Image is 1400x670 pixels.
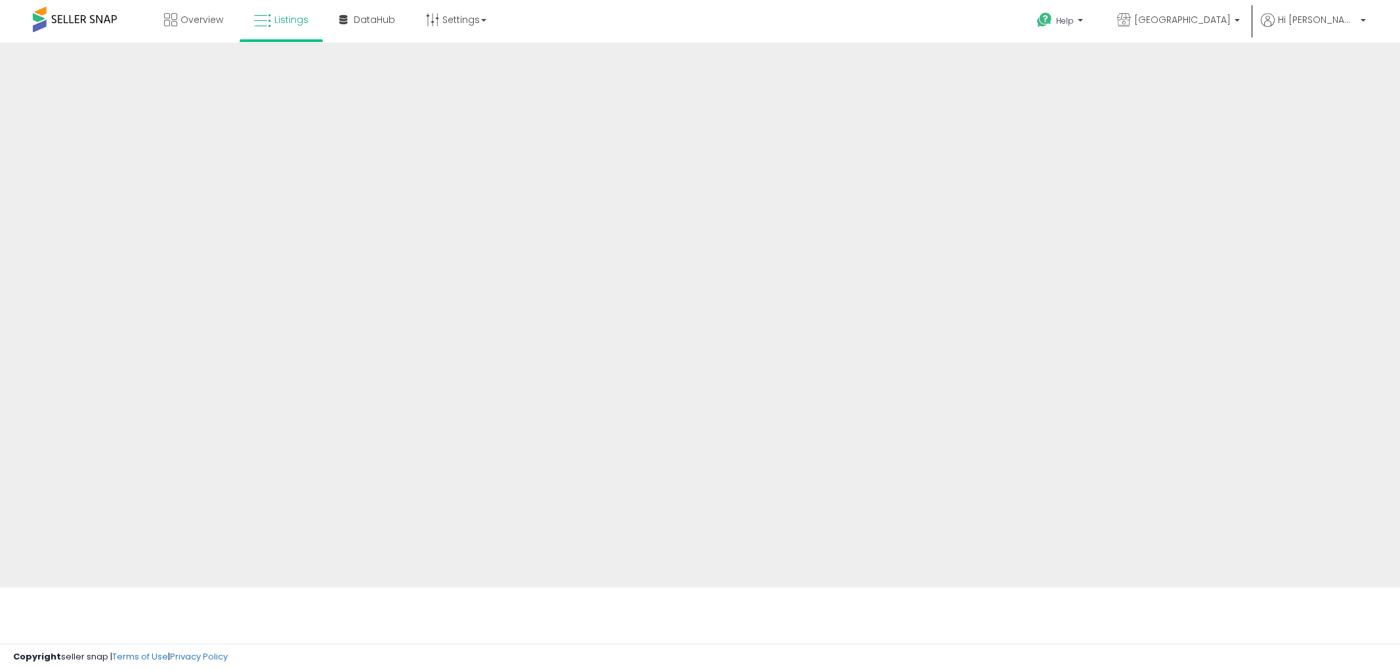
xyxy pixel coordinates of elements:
[274,13,308,26] span: Listings
[1027,2,1096,43] a: Help
[354,13,395,26] span: DataHub
[180,13,223,26] span: Overview
[1056,15,1074,26] span: Help
[1036,12,1053,28] i: Get Help
[1261,13,1366,43] a: Hi [PERSON_NAME]
[1134,13,1231,26] span: [GEOGRAPHIC_DATA]
[1278,13,1357,26] span: Hi [PERSON_NAME]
